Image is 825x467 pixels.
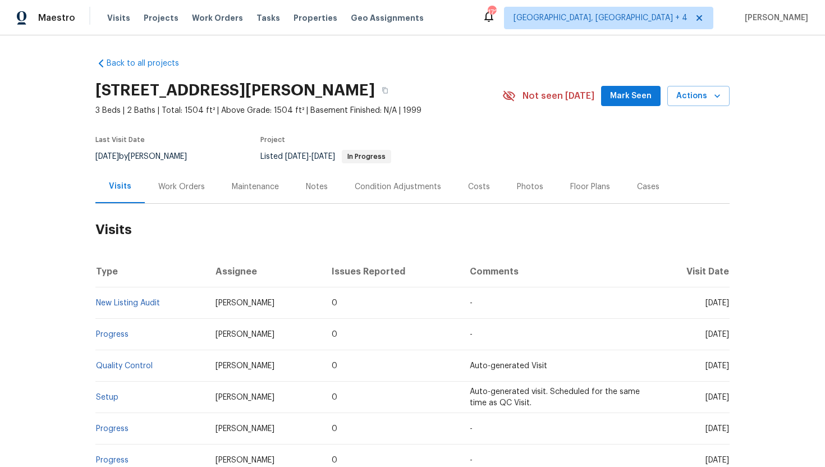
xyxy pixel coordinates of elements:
[332,456,337,464] span: 0
[676,89,721,103] span: Actions
[667,86,730,107] button: Actions
[95,136,145,143] span: Last Visit Date
[192,12,243,24] span: Work Orders
[38,12,75,24] span: Maestro
[109,181,131,192] div: Visits
[216,362,274,370] span: [PERSON_NAME]
[517,181,543,193] div: Photos
[96,331,129,338] a: Progress
[95,204,730,256] h2: Visits
[332,331,337,338] span: 0
[96,456,129,464] a: Progress
[522,90,594,102] span: Not seen [DATE]
[570,181,610,193] div: Floor Plans
[488,7,496,18] div: 172
[96,425,129,433] a: Progress
[375,80,395,100] button: Copy Address
[95,58,203,69] a: Back to all projects
[294,12,337,24] span: Properties
[306,181,328,193] div: Notes
[95,85,375,96] h2: [STREET_ADDRESS][PERSON_NAME]
[705,456,729,464] span: [DATE]
[95,150,200,163] div: by [PERSON_NAME]
[232,181,279,193] div: Maintenance
[158,181,205,193] div: Work Orders
[332,393,337,401] span: 0
[216,425,274,433] span: [PERSON_NAME]
[216,456,274,464] span: [PERSON_NAME]
[351,12,424,24] span: Geo Assignments
[216,299,274,307] span: [PERSON_NAME]
[323,256,461,287] th: Issues Reported
[740,12,808,24] span: [PERSON_NAME]
[705,362,729,370] span: [DATE]
[470,425,473,433] span: -
[96,362,153,370] a: Quality Control
[651,256,730,287] th: Visit Date
[311,153,335,161] span: [DATE]
[107,12,130,24] span: Visits
[468,181,490,193] div: Costs
[355,181,441,193] div: Condition Adjustments
[637,181,659,193] div: Cases
[470,362,547,370] span: Auto-generated Visit
[470,331,473,338] span: -
[207,256,323,287] th: Assignee
[95,153,119,161] span: [DATE]
[144,12,178,24] span: Projects
[514,12,687,24] span: [GEOGRAPHIC_DATA], [GEOGRAPHIC_DATA] + 4
[470,456,473,464] span: -
[96,393,118,401] a: Setup
[601,86,661,107] button: Mark Seen
[705,331,729,338] span: [DATE]
[260,136,285,143] span: Project
[343,153,390,160] span: In Progress
[332,362,337,370] span: 0
[705,299,729,307] span: [DATE]
[461,256,651,287] th: Comments
[95,105,502,116] span: 3 Beds | 2 Baths | Total: 1504 ft² | Above Grade: 1504 ft² | Basement Finished: N/A | 1999
[96,299,160,307] a: New Listing Audit
[470,388,640,407] span: Auto-generated visit. Scheduled for the same time as QC Visit.
[216,331,274,338] span: [PERSON_NAME]
[260,153,391,161] span: Listed
[95,256,207,287] th: Type
[705,393,729,401] span: [DATE]
[285,153,309,161] span: [DATE]
[470,299,473,307] span: -
[332,299,337,307] span: 0
[610,89,652,103] span: Mark Seen
[285,153,335,161] span: -
[332,425,337,433] span: 0
[256,14,280,22] span: Tasks
[705,425,729,433] span: [DATE]
[216,393,274,401] span: [PERSON_NAME]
